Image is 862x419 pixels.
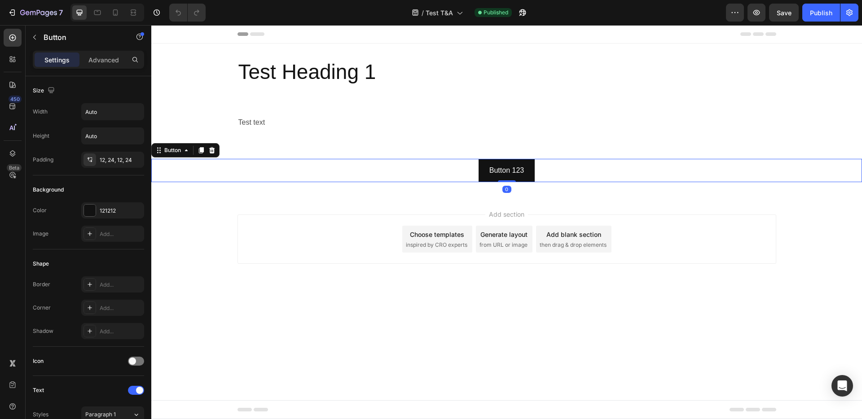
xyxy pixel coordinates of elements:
div: Width [33,108,48,116]
span: from URL or image [328,216,376,224]
div: Icon [33,357,44,365]
button: Save [769,4,799,22]
span: inspired by CRO experts [255,216,316,224]
iframe: To enrich screen reader interactions, please activate Accessibility in Grammarly extension settings [151,25,862,419]
p: Advanced [88,55,119,65]
div: 12, 24, 12, 24 [100,156,142,164]
div: Add... [100,230,142,238]
input: Auto [82,104,144,120]
div: Size [33,85,57,97]
div: Add... [100,304,142,312]
div: Undo/Redo [169,4,206,22]
div: Styles [33,410,48,419]
div: Shadow [33,327,53,335]
span: Test T&A [426,8,453,17]
div: Add blank section [395,205,450,214]
div: Background [33,186,64,194]
div: Height [33,132,49,140]
div: Choose templates [259,205,313,214]
div: Color [33,206,47,214]
span: Published [484,9,508,17]
button: 7 [4,4,67,22]
div: 121212 [100,207,142,215]
div: Generate layout [329,205,376,214]
div: Add... [100,281,142,289]
p: 7 [59,7,63,18]
div: Image [33,230,48,238]
span: Save [777,9,792,17]
span: then drag & drop elements [388,216,455,224]
div: 450 [9,96,22,103]
div: Text [33,386,44,394]
div: Shape [33,260,49,268]
input: Auto [82,128,144,144]
div: Border [33,280,50,288]
span: Add section [334,184,377,194]
button: Publish [802,4,840,22]
div: Publish [810,8,832,17]
div: Beta [7,164,22,171]
div: Open Intercom Messenger [831,375,853,397]
button: <p>Button 123</p> [327,134,383,157]
div: 0 [351,161,360,168]
p: Button [44,32,120,43]
span: / [422,8,424,17]
p: Settings [44,55,70,65]
p: Button 123 [338,139,373,152]
div: Add... [100,327,142,336]
span: Paragraph 1 [85,410,116,419]
div: Padding [33,156,53,164]
div: Corner [33,304,51,312]
div: Button [11,121,31,129]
